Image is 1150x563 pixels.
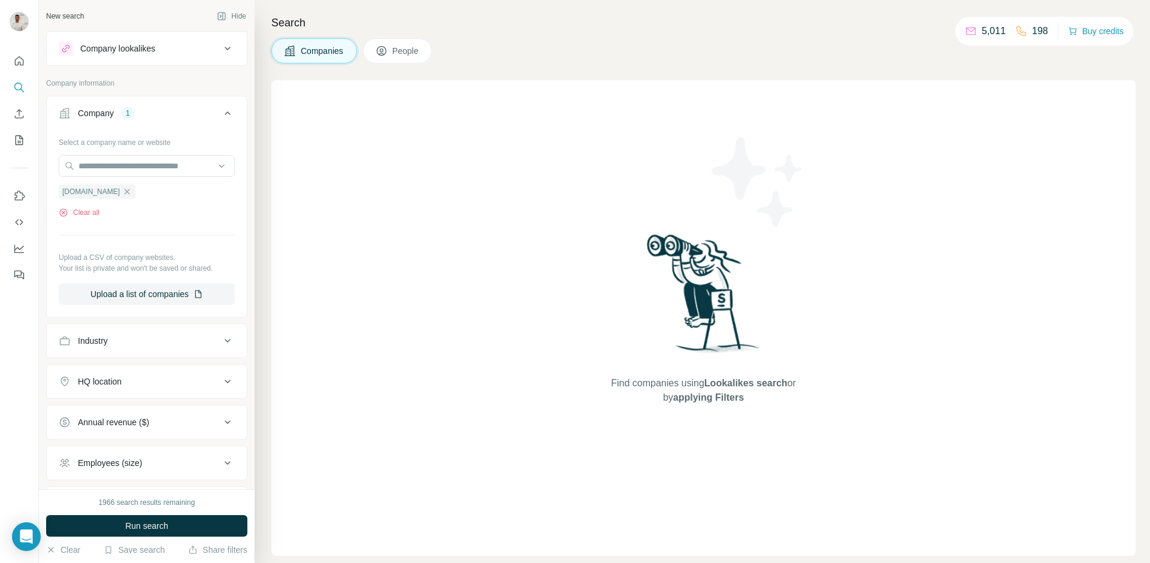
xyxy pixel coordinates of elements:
button: Buy credits [1068,23,1124,40]
p: 5,011 [982,24,1006,38]
span: Run search [125,520,168,532]
button: Run search [46,515,247,537]
button: Hide [208,7,255,25]
button: Industry [47,326,247,355]
div: 1 [121,108,135,119]
div: Company lookalikes [80,43,155,55]
div: Employees (size) [78,457,142,469]
button: Company1 [47,99,247,132]
button: HQ location [47,367,247,396]
p: Company information [46,78,247,89]
button: Upload a list of companies [59,283,235,305]
button: Employees (size) [47,449,247,477]
button: Enrich CSV [10,103,29,125]
button: Clear [46,544,80,556]
span: People [392,45,420,57]
div: Company [78,107,114,119]
button: Use Surfe on LinkedIn [10,185,29,207]
img: Avatar [10,12,29,31]
span: Companies [301,45,344,57]
button: Feedback [10,264,29,286]
div: Select a company name or website [59,132,235,148]
button: Share filters [188,544,247,556]
button: Quick start [10,50,29,72]
button: Use Surfe API [10,211,29,233]
div: Industry [78,335,108,347]
span: Lookalikes search [704,378,788,388]
button: Dashboard [10,238,29,259]
span: [DOMAIN_NAME] [62,186,120,197]
div: Open Intercom Messenger [12,522,41,551]
p: Your list is private and won't be saved or shared. [59,263,235,274]
div: New search [46,11,84,22]
p: 198 [1032,24,1048,38]
p: Upload a CSV of company websites. [59,252,235,263]
button: Search [10,77,29,98]
button: Company lookalikes [47,34,247,63]
button: Save search [104,544,165,556]
div: 1966 search results remaining [99,497,195,508]
button: Clear all [59,207,99,218]
span: Find companies using or by [607,376,799,405]
button: My lists [10,129,29,151]
button: Annual revenue ($) [47,408,247,437]
span: applying Filters [673,392,744,402]
div: HQ location [78,376,122,388]
h4: Search [271,14,1136,31]
img: Surfe Illustration - Woman searching with binoculars [641,231,766,365]
div: Annual revenue ($) [78,416,149,428]
img: Surfe Illustration - Stars [704,128,812,236]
